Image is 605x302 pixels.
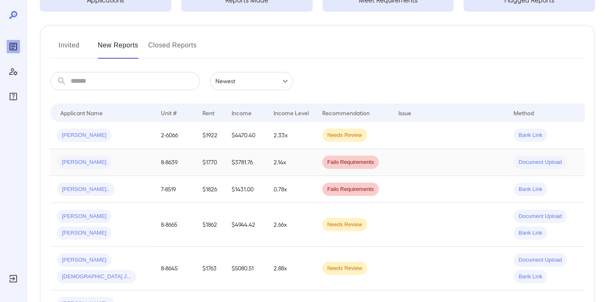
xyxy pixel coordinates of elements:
[514,256,567,264] span: Document Upload
[322,158,379,166] span: Fails Requirements
[196,247,225,290] td: $1763
[154,149,196,176] td: 8-8639
[148,39,197,59] button: Closed Reports
[154,203,196,247] td: 8-8665
[57,131,111,139] span: [PERSON_NAME]
[225,203,267,247] td: $4944.42
[7,272,20,285] div: Log Out
[514,158,567,166] span: Document Upload
[210,72,293,90] div: Newest
[196,176,225,203] td: $1826
[196,203,225,247] td: $1862
[57,213,111,220] span: [PERSON_NAME]
[322,108,370,118] div: Recommendation
[514,273,547,281] span: Bank Link
[196,122,225,149] td: $1922
[514,229,547,237] span: Bank Link
[514,131,547,139] span: Bank Link
[322,131,367,139] span: Needs Review
[267,176,316,203] td: 0.78x
[225,149,267,176] td: $3781.76
[514,186,547,193] span: Bank Link
[154,122,196,149] td: 2-6066
[232,108,252,118] div: Income
[60,108,103,118] div: Applicant Name
[514,108,534,118] div: Method
[57,256,111,264] span: [PERSON_NAME]
[267,203,316,247] td: 2.66x
[225,247,267,290] td: $5080.51
[57,158,111,166] span: [PERSON_NAME]
[57,186,114,193] span: [PERSON_NAME]..
[196,149,225,176] td: $1770
[7,40,20,53] div: Reports
[267,122,316,149] td: 2.33x
[161,108,177,118] div: Unit #
[398,108,412,118] div: Issue
[225,122,267,149] td: $4470.40
[202,108,216,118] div: Rent
[57,273,136,281] span: [DEMOGRAPHIC_DATA] J...
[98,39,138,59] button: New Reports
[50,39,88,59] button: Invited
[274,108,309,118] div: Income Level
[7,65,20,78] div: Manage Users
[267,247,316,290] td: 2.88x
[322,265,367,272] span: Needs Review
[7,90,20,103] div: FAQ
[267,149,316,176] td: 2.14x
[322,221,367,229] span: Needs Review
[322,186,379,193] span: Fails Requirements
[514,213,567,220] span: Document Upload
[57,229,111,237] span: [PERSON_NAME]
[154,176,196,203] td: 7-8519
[154,247,196,290] td: 8-8645
[225,176,267,203] td: $1431.00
